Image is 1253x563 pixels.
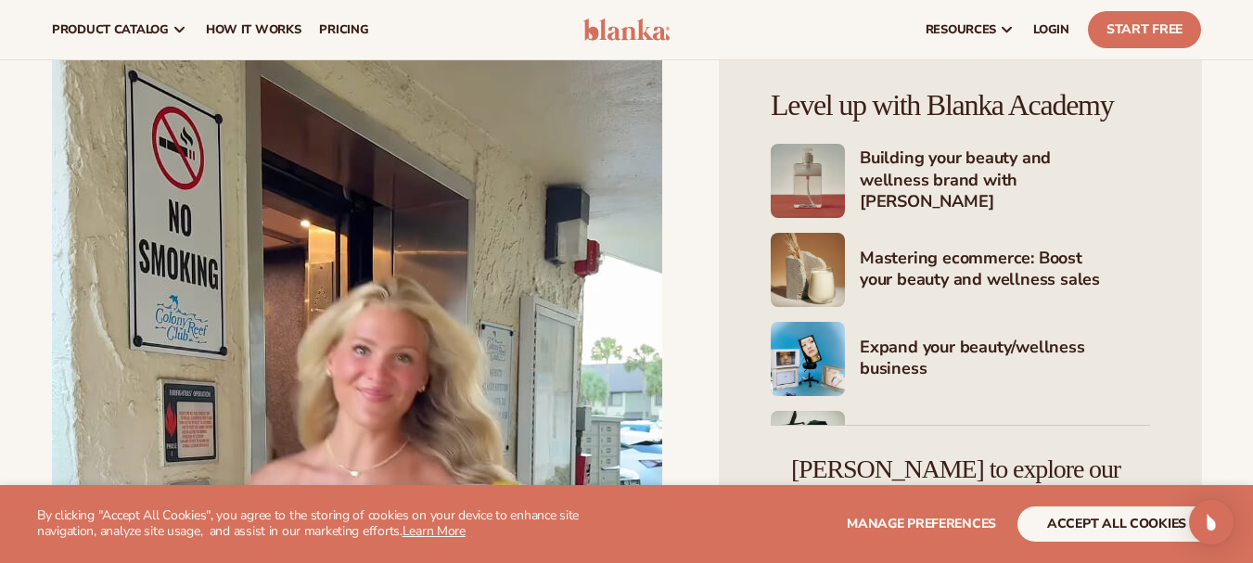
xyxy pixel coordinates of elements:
[860,337,1150,382] h4: Expand your beauty/wellness business
[771,322,1150,396] a: Shopify Image 4 Expand your beauty/wellness business
[860,248,1150,293] h4: Mastering ecommerce: Boost your beauty and wellness sales
[771,411,845,485] img: Shopify Image 5
[771,144,845,218] img: Shopify Image 2
[403,522,466,540] a: Learn More
[1033,22,1069,37] span: LOGIN
[37,508,619,540] p: By clicking "Accept All Cookies", you agree to the storing of cookies on your device to enhance s...
[771,455,1141,541] h4: [PERSON_NAME] to explore our 450+ private label products. Just add your brand – we handle the rest!
[319,22,368,37] span: pricing
[1017,506,1216,542] button: accept all cookies
[52,22,169,37] span: product catalog
[847,506,996,542] button: Manage preferences
[583,19,671,41] img: logo
[1088,11,1201,48] a: Start Free
[771,89,1150,122] h4: Level up with Blanka Academy
[771,322,845,396] img: Shopify Image 4
[771,411,1150,485] a: Shopify Image 5 Marketing your beauty and wellness brand 101
[771,233,845,307] img: Shopify Image 3
[771,233,1150,307] a: Shopify Image 3 Mastering ecommerce: Boost your beauty and wellness sales
[926,22,996,37] span: resources
[860,147,1150,214] h4: Building your beauty and wellness brand with [PERSON_NAME]
[771,144,1150,218] a: Shopify Image 2 Building your beauty and wellness brand with [PERSON_NAME]
[206,22,301,37] span: How It Works
[1189,500,1234,544] div: Open Intercom Messenger
[847,515,996,532] span: Manage preferences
